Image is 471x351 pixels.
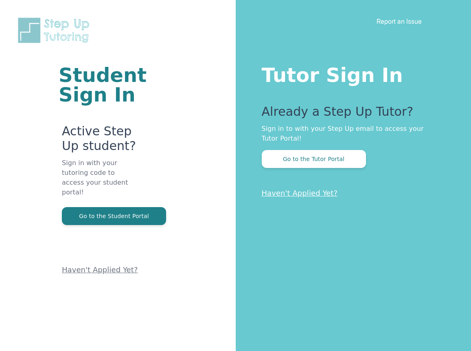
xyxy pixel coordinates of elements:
[262,104,439,124] p: Already a Step Up Tutor?
[62,207,166,225] button: Go to the Student Portal
[62,158,138,207] p: Sign in with your tutoring code to access your student portal!
[62,124,138,158] p: Active Step Up student?
[262,62,439,85] h1: Tutor Sign In
[262,124,439,143] p: Sign in to with your Step Up email to access your Tutor Portal!
[262,189,338,197] a: Haven't Applied Yet?
[59,65,138,104] h1: Student Sign In
[377,17,422,25] a: Report an Issue
[62,212,166,220] a: Go to the Student Portal
[262,150,366,168] button: Go to the Tutor Portal
[16,16,94,44] img: Step Up Tutoring horizontal logo
[62,265,138,274] a: Haven't Applied Yet?
[262,155,366,163] a: Go to the Tutor Portal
